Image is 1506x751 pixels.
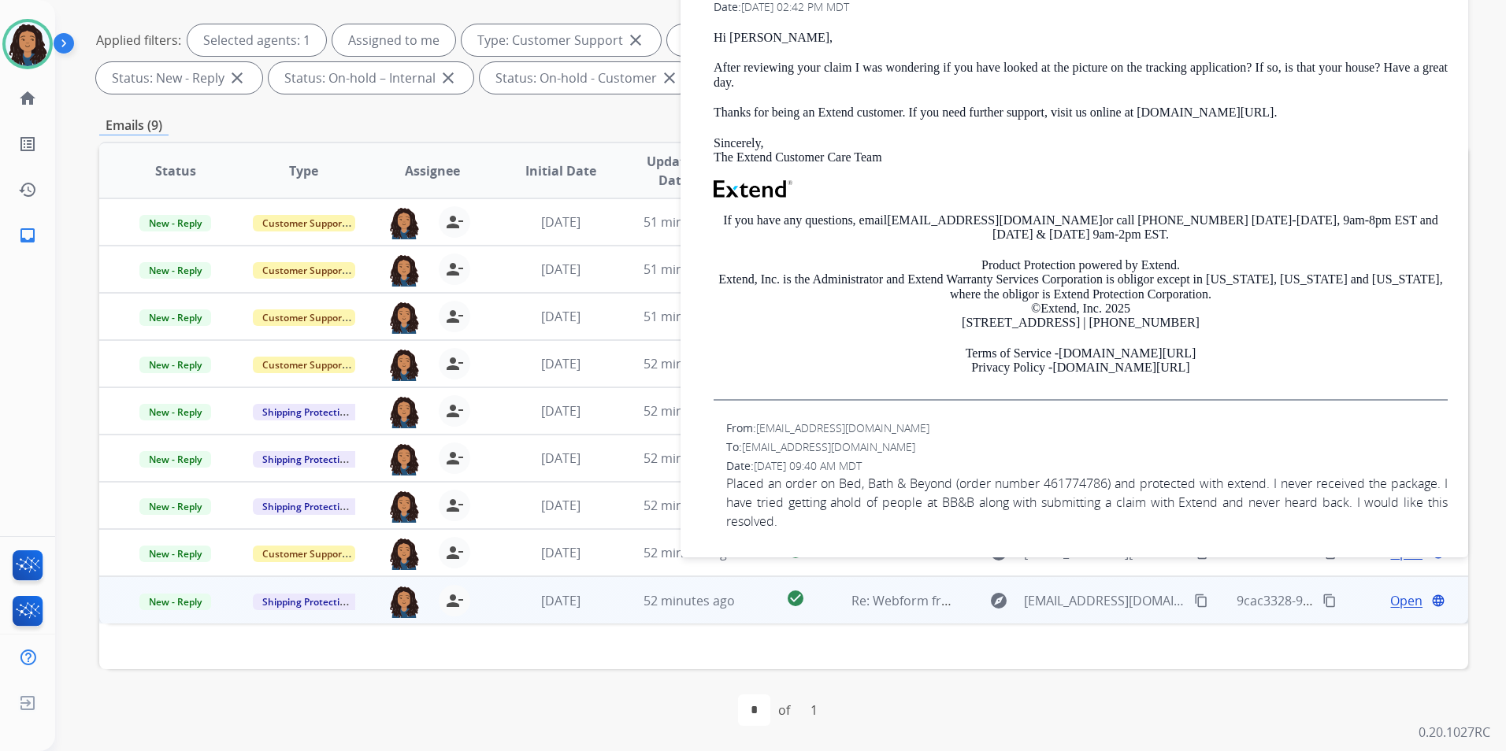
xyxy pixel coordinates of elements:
span: 51 minutes ago [644,308,735,325]
mat-icon: close [228,68,247,87]
img: agent-avatar [388,395,420,428]
div: Type: Customer Support [462,24,661,56]
p: Terms of Service - Privacy Policy - [714,346,1448,375]
mat-icon: inbox [18,226,37,245]
div: 1 [798,694,830,726]
mat-icon: home [18,89,37,108]
p: Sincerely, The Extend Customer Care Team [714,136,1448,165]
span: Assignee [405,161,460,180]
mat-icon: language [1431,594,1445,608]
span: Status [155,161,196,180]
span: Shipping Protection [253,594,361,610]
span: New - Reply [139,594,211,610]
mat-icon: person_remove [445,591,464,610]
span: [DATE] [541,497,581,514]
span: 52 minutes ago [644,355,735,372]
span: [DATE] [541,355,581,372]
p: If you have any questions, email or call [PHONE_NUMBER] [DATE]-[DATE], 9am-8pm EST and [DATE] & [... [714,213,1448,242]
p: 0.20.1027RC [1419,723,1490,742]
mat-icon: list_alt [18,135,37,154]
span: New - Reply [139,498,211,515]
span: Initial Date [525,161,596,180]
p: Thanks for being an Extend customer. If you need further support, visit us online at [DOMAIN_NAME... [714,105,1448,120]
a: [DOMAIN_NAME][URL] [1059,346,1196,360]
p: Applied filters: [96,31,181,50]
span: New - Reply [139,262,211,279]
span: [EMAIL_ADDRESS][DOMAIN_NAME] [742,439,915,454]
span: Customer Support [253,546,355,562]
span: New - Reply [139,451,211,468]
div: Selected agents: 1 [187,24,326,56]
span: Placed an order on Bed, Bath & Beyond (order number 461774786) and protected with extend. I never... [726,474,1448,531]
span: 51 minutes ago [644,213,735,231]
mat-icon: person_remove [445,213,464,231]
div: To: [726,439,1448,455]
img: agent-avatar [388,301,420,334]
span: Customer Support [253,215,355,231]
span: Shipping Protection [253,451,361,468]
span: Updated Date [638,152,709,190]
p: Emails (9) [99,116,169,135]
img: agent-avatar [388,253,420,287]
mat-icon: check_circle [786,589,805,608]
div: Status: On-hold – Internal [269,62,473,94]
span: New - Reply [139,404,211,420]
span: Open [1390,591,1423,610]
img: agent-avatar [388,348,420,381]
mat-icon: explore [989,591,1008,610]
p: Product Protection powered by Extend. Extend, Inc. is the Administrator and Extend Warranty Servi... [714,258,1448,331]
span: [DATE] 09:40 AM MDT [754,458,862,473]
div: Date: [726,458,1448,474]
div: of [778,701,790,720]
mat-icon: close [660,68,679,87]
span: Shipping Protection [253,404,361,420]
span: [DATE] [541,213,581,231]
div: Status: On-hold - Customer [480,62,695,94]
span: New - Reply [139,309,211,326]
span: 52 minutes ago [644,402,735,420]
span: [DATE] [541,449,581,467]
p: After reviewing your claim I was wondering if you have looked at the picture on the tracking appl... [714,61,1448,90]
div: Status: New - Reply [96,62,262,94]
span: [DATE] [541,544,581,561]
mat-icon: history [18,180,37,199]
a: [EMAIL_ADDRESS][DOMAIN_NAME] [887,213,1103,227]
span: Customer Support [253,262,355,279]
span: Customer Support [253,357,355,373]
div: Type: Shipping Protection [667,24,874,56]
span: 52 minutes ago [644,449,735,467]
span: [DATE] [541,261,581,278]
span: New - Reply [139,546,211,562]
span: [EMAIL_ADDRESS][DOMAIN_NAME] [756,420,929,435]
mat-icon: close [626,31,645,50]
span: New - Reply [139,215,211,231]
span: New - Reply [139,357,211,373]
img: avatar [6,22,50,66]
span: [EMAIL_ADDRESS][DOMAIN_NAME] [1024,591,1185,610]
span: [DATE] [541,402,581,420]
mat-icon: person_remove [445,401,464,420]
span: [DATE] [541,592,581,609]
img: agent-avatar [388,537,420,570]
mat-icon: person_remove [445,354,464,373]
span: 9cac3328-9d64-4ff7-8749-9b2ad3afbcd1 [1237,592,1472,609]
a: [DOMAIN_NAME][URL] [1052,361,1189,374]
img: agent-avatar [388,206,420,239]
div: Assigned to me [332,24,455,56]
mat-icon: content_copy [1194,594,1208,608]
span: 52 minutes ago [644,592,735,609]
img: agent-avatar [388,585,420,618]
mat-icon: person_remove [445,543,464,562]
span: 51 minutes ago [644,261,735,278]
mat-icon: person_remove [445,496,464,515]
img: agent-avatar [388,442,420,475]
span: 52 minutes ago [644,497,735,514]
mat-icon: close [439,68,458,87]
p: Hi [PERSON_NAME], [714,31,1448,45]
mat-icon: person_remove [445,449,464,468]
mat-icon: person_remove [445,307,464,326]
mat-icon: content_copy [1322,594,1337,608]
span: Type [289,161,318,180]
span: Re: Webform from [EMAIL_ADDRESS][DOMAIN_NAME] on [DATE] [851,592,1230,609]
mat-icon: person_remove [445,260,464,279]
